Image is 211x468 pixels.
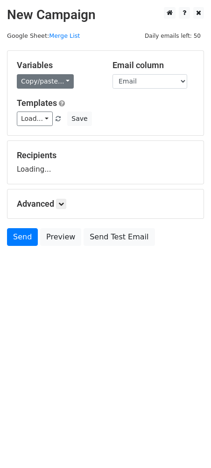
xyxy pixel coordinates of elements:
iframe: Chat Widget [164,423,211,468]
button: Save [67,112,91,126]
a: Preview [40,228,81,246]
a: Merge List [49,32,80,39]
h5: Variables [17,60,98,70]
h5: Email column [113,60,194,70]
span: Daily emails left: 50 [141,31,204,41]
small: Google Sheet: [7,32,80,39]
a: Send [7,228,38,246]
a: Send Test Email [84,228,155,246]
a: Copy/paste... [17,74,74,89]
a: Templates [17,98,57,108]
div: Loading... [17,150,194,175]
a: Daily emails left: 50 [141,32,204,39]
h5: Advanced [17,199,194,209]
h2: New Campaign [7,7,204,23]
h5: Recipients [17,150,194,161]
a: Load... [17,112,53,126]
